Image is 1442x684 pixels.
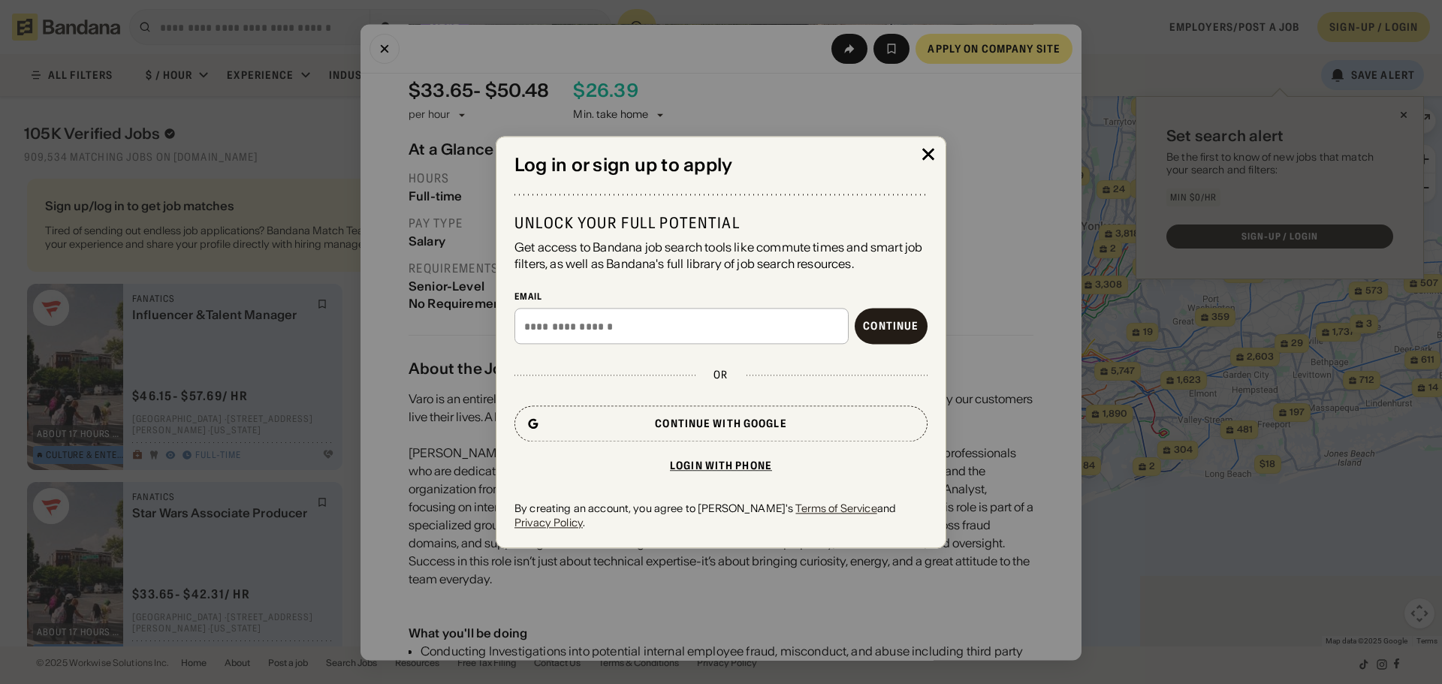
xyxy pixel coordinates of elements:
div: or [713,369,728,382]
div: Continue [863,321,919,332]
div: By creating an account, you agree to [PERSON_NAME]'s and . [514,502,928,529]
a: Terms of Service [795,502,876,516]
div: Continue with Google [655,419,786,429]
div: Get access to Bandana job search tools like commute times and smart job filters, as well as Banda... [514,239,928,273]
div: Login with phone [670,461,772,472]
div: Email [514,291,928,303]
div: Unlock your full potential [514,213,928,233]
div: Log in or sign up to apply [514,155,928,176]
a: Privacy Policy [514,516,583,529]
